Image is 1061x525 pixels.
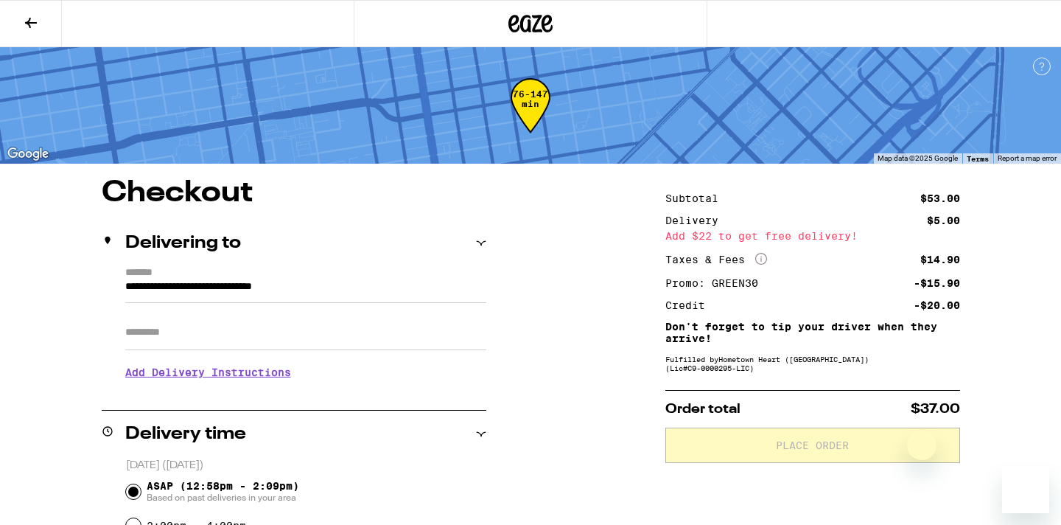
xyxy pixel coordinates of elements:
div: Delivery [665,215,729,226]
p: We'll contact you at [PHONE_NUMBER] when we arrive [125,389,486,401]
div: Promo: GREEN30 [665,278,768,288]
span: Place Order [776,440,849,451]
span: Based on past deliveries in your area [147,492,299,504]
div: 76-147 min [511,89,550,145]
span: $37.00 [911,403,960,416]
div: Add $22 to get free delivery! [665,231,960,241]
h2: Delivering to [125,234,241,252]
div: Fulfilled by Hometown Heart ([GEOGRAPHIC_DATA]) (Lic# C9-0000295-LIC ) [665,355,960,372]
h2: Delivery time [125,425,246,443]
button: Place Order [665,428,960,463]
a: Open this area in Google Maps (opens a new window) [4,145,52,164]
span: ASAP (12:58pm - 2:09pm) [147,480,299,504]
span: Order total [665,403,740,416]
img: Google [4,145,52,164]
a: Terms [967,154,989,163]
div: -$15.90 [914,278,960,288]
div: Subtotal [665,193,729,204]
div: Credit [665,300,715,310]
p: [DATE] ([DATE]) [126,459,486,473]
h3: Add Delivery Instructions [125,355,486,389]
div: $53.00 [920,193,960,204]
span: Map data ©2025 Google [878,154,958,162]
div: $5.00 [927,215,960,226]
div: $14.90 [920,254,960,265]
a: Report a map error [998,154,1057,162]
p: Don't forget to tip your driver when they arrive! [665,321,960,344]
div: Taxes & Fees [665,253,767,266]
iframe: Close message [907,431,936,460]
h1: Checkout [102,178,486,208]
iframe: Button to launch messaging window [1002,466,1049,513]
div: -$20.00 [914,300,960,310]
